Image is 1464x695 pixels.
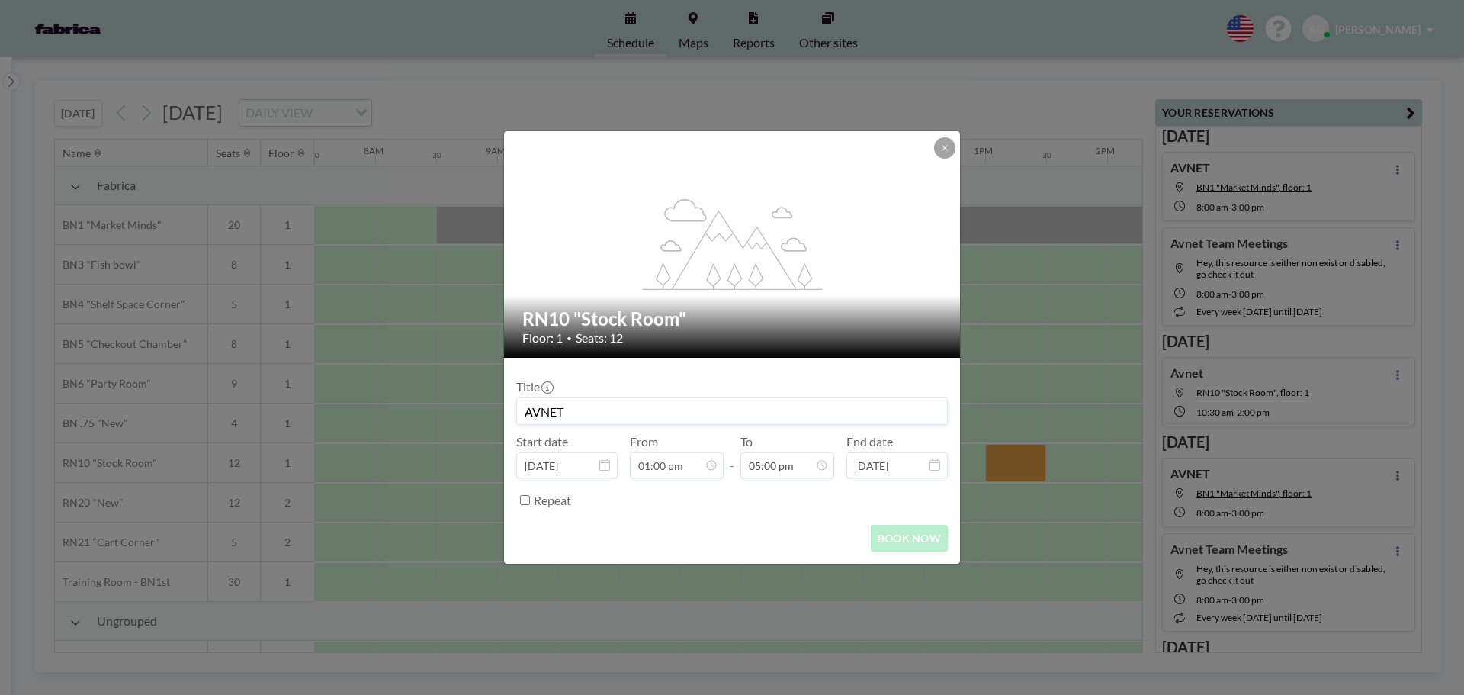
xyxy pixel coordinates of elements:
[516,434,568,449] label: Start date
[740,434,753,449] label: To
[643,198,823,289] g: flex-grow: 1.2;
[522,307,943,330] h2: RN10 "Stock Room"
[730,439,734,473] span: -
[871,525,948,552] button: BOOK NOW
[846,434,893,449] label: End date
[576,330,623,346] span: Seats: 12
[516,379,552,394] label: Title
[534,493,571,508] label: Repeat
[567,333,572,344] span: •
[517,398,947,424] input: Andrew's reservation
[630,434,658,449] label: From
[522,330,563,346] span: Floor: 1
